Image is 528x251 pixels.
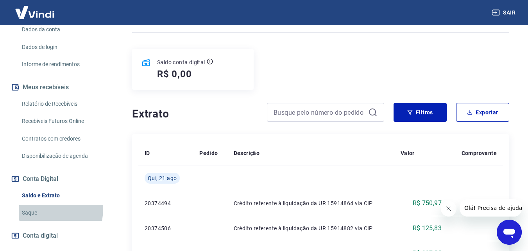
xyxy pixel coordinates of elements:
[132,106,258,122] h4: Extrato
[401,149,415,157] p: Valor
[497,220,522,245] iframe: Botão para abrir a janela de mensagens
[148,174,177,182] span: Qui, 21 ago
[9,227,107,244] a: Conta digital
[199,149,218,157] p: Pedido
[19,39,107,55] a: Dados de login
[9,79,107,96] button: Meus recebíveis
[234,149,260,157] p: Descrição
[19,131,107,147] a: Contratos com credores
[145,199,187,207] p: 20374494
[145,149,150,157] p: ID
[157,68,192,80] h5: R$ 0,00
[9,170,107,188] button: Conta Digital
[234,199,388,207] p: Crédito referente à liquidação da UR 15914864 via CIP
[234,224,388,232] p: Crédito referente à liquidação da UR 15914882 via CIP
[9,0,60,24] img: Vindi
[413,199,442,208] p: R$ 750,97
[441,201,456,217] iframe: Fechar mensagem
[19,148,107,164] a: Disponibilização de agenda
[19,96,107,112] a: Relatório de Recebíveis
[462,149,497,157] p: Comprovante
[19,188,107,204] a: Saldo e Extrato
[274,107,365,118] input: Busque pelo número do pedido
[19,113,107,129] a: Recebíveis Futuros Online
[19,56,107,72] a: Informe de rendimentos
[23,230,58,241] span: Conta digital
[460,199,522,217] iframe: Mensagem da empresa
[5,5,66,12] span: Olá! Precisa de ajuda?
[456,103,509,122] button: Exportar
[19,205,107,221] a: Saque
[19,22,107,38] a: Dados da conta
[394,103,447,122] button: Filtros
[413,224,442,233] p: R$ 125,83
[490,5,519,20] button: Sair
[157,58,205,66] p: Saldo conta digital
[145,224,187,232] p: 20374506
